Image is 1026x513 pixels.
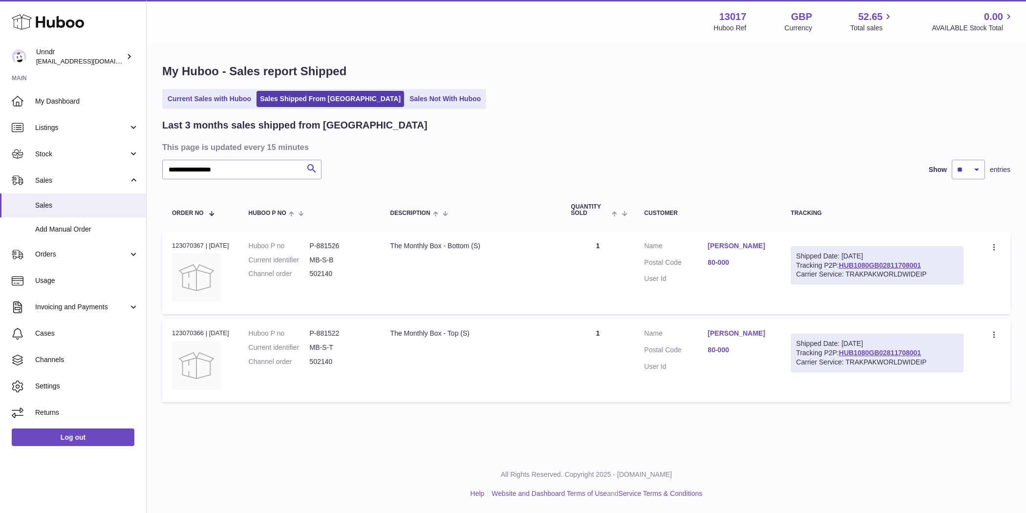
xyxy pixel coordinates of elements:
[164,91,255,107] a: Current Sales with Huboo
[310,241,371,251] dd: P-881526
[390,241,552,251] div: The Monthly Box - Bottom (S)
[791,210,963,216] div: Tracking
[619,490,703,497] a: Service Terms & Conditions
[492,490,607,497] a: Website and Dashboard Terms of Use
[708,241,771,251] a: [PERSON_NAME]
[249,343,310,352] dt: Current identifier
[249,241,310,251] dt: Huboo P no
[162,142,1008,152] h3: This page is updated every 15 minutes
[785,23,812,33] div: Currency
[839,349,921,357] a: HUB1080GB02811708001
[256,91,404,107] a: Sales Shipped From [GEOGRAPHIC_DATA]
[791,246,963,285] div: Tracking P2P:
[12,49,26,64] img: sofiapanwar@gmail.com
[249,256,310,265] dt: Current identifier
[162,119,427,132] h2: Last 3 months sales shipped from [GEOGRAPHIC_DATA]
[470,490,485,497] a: Help
[644,362,708,371] dt: User Id
[172,341,221,390] img: no-photo.jpg
[644,329,708,341] dt: Name
[35,225,139,234] span: Add Manual Order
[310,357,371,366] dd: 502140
[36,47,124,66] div: Unndr
[791,334,963,372] div: Tracking P2P:
[571,204,610,216] span: Quantity Sold
[35,276,139,285] span: Usage
[932,23,1014,33] span: AVAILABLE Stock Total
[162,64,1010,79] h1: My Huboo - Sales report Shipped
[35,97,139,106] span: My Dashboard
[249,329,310,338] dt: Huboo P no
[35,201,139,210] span: Sales
[390,210,430,216] span: Description
[172,253,221,302] img: no-photo.jpg
[154,470,1018,479] p: All Rights Reserved. Copyright 2025 - [DOMAIN_NAME]
[249,357,310,366] dt: Channel order
[172,241,229,250] div: 123070367 | [DATE]
[644,274,708,283] dt: User Id
[708,345,771,355] a: 80-000
[488,489,702,498] li: and
[796,252,958,261] div: Shipped Date: [DATE]
[858,10,882,23] span: 52.65
[561,319,635,402] td: 1
[249,210,286,216] span: Huboo P no
[172,329,229,338] div: 123070366 | [DATE]
[719,10,747,23] strong: 13017
[708,329,771,338] a: [PERSON_NAME]
[310,269,371,278] dd: 502140
[310,329,371,338] dd: P-881522
[644,258,708,270] dt: Postal Code
[929,165,947,174] label: Show
[850,23,894,33] span: Total sales
[12,428,134,446] a: Log out
[406,91,484,107] a: Sales Not With Huboo
[644,241,708,253] dt: Name
[310,256,371,265] dd: MB-S-B
[990,165,1010,174] span: entries
[850,10,894,33] a: 52.65 Total sales
[35,176,128,185] span: Sales
[708,258,771,267] a: 80-000
[390,329,552,338] div: The Monthly Box - Top (S)
[35,408,139,417] span: Returns
[839,261,921,269] a: HUB1080GB02811708001
[796,270,958,279] div: Carrier Service: TRAKPAKWORLDWIDEIP
[984,10,1003,23] span: 0.00
[36,57,144,65] span: [EMAIL_ADDRESS][DOMAIN_NAME]
[310,343,371,352] dd: MB-S-T
[35,123,128,132] span: Listings
[35,355,139,364] span: Channels
[644,345,708,357] dt: Postal Code
[796,339,958,348] div: Shipped Date: [DATE]
[561,232,635,314] td: 1
[35,329,139,338] span: Cases
[35,250,128,259] span: Orders
[35,150,128,159] span: Stock
[791,10,812,23] strong: GBP
[644,210,771,216] div: Customer
[796,358,958,367] div: Carrier Service: TRAKPAKWORLDWIDEIP
[932,10,1014,33] a: 0.00 AVAILABLE Stock Total
[714,23,747,33] div: Huboo Ref
[35,302,128,312] span: Invoicing and Payments
[35,382,139,391] span: Settings
[249,269,310,278] dt: Channel order
[172,210,204,216] span: Order No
